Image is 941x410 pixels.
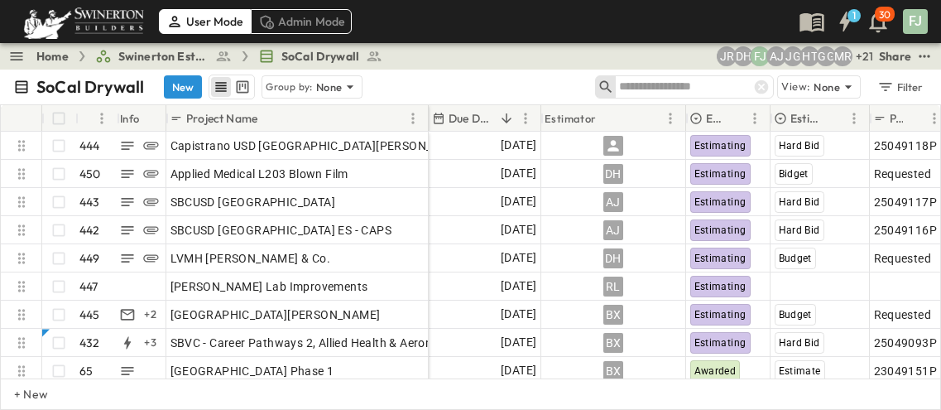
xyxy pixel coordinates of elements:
[874,194,938,210] span: 25049117P
[660,109,680,128] button: Menu
[694,365,737,377] span: Awarded
[799,46,819,66] div: Haaris Tahmas (haaris.tahmas@swinerton.com)
[733,46,753,66] div: Daryll Hayward (daryll.hayward@swinerton.com)
[170,363,334,379] span: [GEOGRAPHIC_DATA] Phase 1
[852,9,856,22] h6: 1
[516,109,535,128] button: Menu
[694,168,747,180] span: Estimating
[209,75,255,99] div: table view
[82,109,100,128] button: Sort
[545,95,597,142] div: Estimator
[261,109,279,128] button: Sort
[120,95,140,142] div: Info
[779,253,812,264] span: Budget
[281,48,359,65] span: SoCal Drywall
[844,109,864,128] button: Menu
[164,75,202,99] button: New
[779,337,820,349] span: Hard Bid
[603,164,623,184] div: DH
[159,9,251,34] div: User Mode
[814,79,840,95] p: None
[316,79,343,95] p: None
[816,46,836,66] div: Gerrad Gerber (gerrad.gerber@swinerton.com)
[781,78,810,96] p: View:
[828,7,862,36] button: 1
[694,196,747,208] span: Estimating
[170,222,392,239] span: SBCUSD [GEOGRAPHIC_DATA] ES - CAPS
[694,309,747,321] span: Estimating
[783,46,803,66] div: Jorge Garcia (jorgarcia@swinerton.com)
[603,220,623,240] div: AJ
[232,77,252,97] button: kanban view
[874,335,938,351] span: 25049093P
[833,46,852,66] div: Meghana Raj (meghana.raj@swinerton.com)
[501,305,536,324] span: [DATE]
[79,363,93,379] p: 65
[779,140,820,152] span: Hard Bid
[706,110,723,127] p: Estimate Status
[779,168,809,180] span: Bidget
[79,278,98,295] p: 447
[501,277,536,296] span: [DATE]
[750,46,770,66] div: Francisco J. Sanchez (frsanchez@swinerton.com)
[890,110,903,127] p: P-Code
[874,166,932,182] span: Requested
[874,363,938,379] span: 23049151P
[903,9,928,34] div: FJ
[603,192,623,212] div: AJ
[694,140,747,152] span: Estimating
[871,75,928,99] button: Filter
[79,222,100,239] p: 442
[779,365,821,377] span: Estimate
[694,281,747,292] span: Estimating
[170,250,331,267] span: LVMH [PERSON_NAME] & Co.
[717,46,737,66] div: Joshua Russell (joshua.russell@swinerton.com)
[906,109,924,128] button: Sort
[79,166,101,182] p: 450
[541,105,686,132] div: Estimator
[694,224,747,236] span: Estimating
[766,46,786,66] div: Anthony Jimenez (anthony.jimenez@swinerton.com)
[79,250,100,267] p: 449
[403,109,423,128] button: Menu
[36,48,69,65] a: Home
[258,48,382,65] a: SoCal Drywall
[141,305,161,325] div: + 2
[36,48,392,65] nav: breadcrumbs
[694,253,747,264] span: Estimating
[856,48,872,65] p: + 21
[501,248,536,268] span: [DATE]
[826,109,844,128] button: Sort
[501,164,536,183] span: [DATE]
[141,333,161,353] div: + 3
[79,306,100,323] p: 445
[779,224,820,236] span: Hard Bid
[694,337,747,349] span: Estimating
[779,196,820,208] span: Hard Bid
[727,109,745,128] button: Sort
[876,78,924,96] div: Filter
[501,220,536,239] span: [DATE]
[779,309,812,321] span: Budget
[266,79,313,95] p: Group by:
[14,386,24,403] p: + New
[118,48,209,65] span: Swinerton Estimating
[79,335,100,351] p: 432
[603,361,623,381] div: BX
[95,48,232,65] a: Swinerton Estimating
[501,192,536,211] span: [DATE]
[170,194,336,210] span: SBCUSD [GEOGRAPHIC_DATA]
[745,109,765,128] button: Menu
[170,335,501,351] span: SBVC - Career Pathways 2, Allied Health & Aeronautics Bldg's
[36,75,144,99] p: SoCal Drywall
[915,46,934,66] button: test
[501,333,536,352] span: [DATE]
[879,8,891,22] p: 30
[79,194,100,210] p: 443
[170,137,469,154] span: Capistrano USD [GEOGRAPHIC_DATA][PERSON_NAME]
[874,137,938,154] span: 25049118P
[790,110,823,127] p: Estimate Type
[170,278,368,295] span: [PERSON_NAME] Lab Improvements
[449,110,494,127] p: Due Date
[874,250,932,267] span: Requested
